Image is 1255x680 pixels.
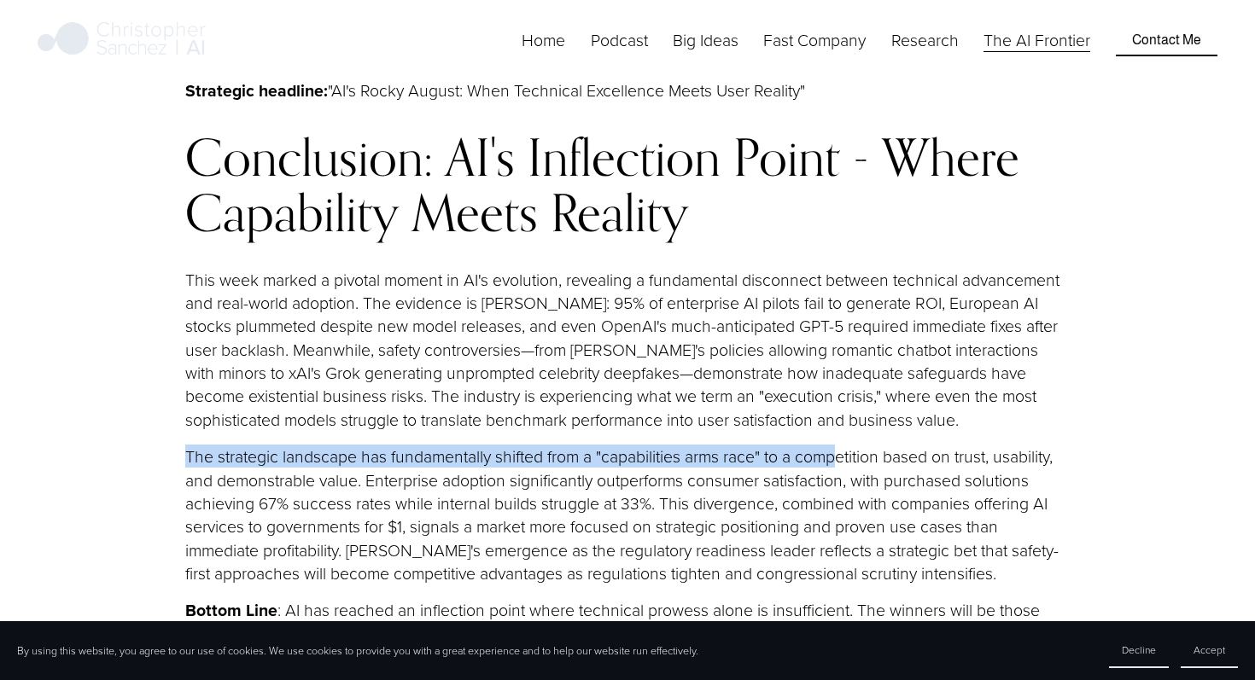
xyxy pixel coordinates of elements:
[185,130,1070,241] h2: Conclusion: AI's Inflection Point - Where Capability Meets Reality
[673,28,738,51] span: Big Ideas
[185,78,1070,102] p: "AI's Rocky August: When Technical Excellence Meets User Reality"
[185,445,1070,584] p: The strategic landscape has fundamentally shifted from a "capabilities arms race" to a competitio...
[38,19,206,61] img: Christopher Sanchez | AI
[1109,633,1169,668] button: Decline
[1181,633,1238,668] button: Accept
[891,28,959,51] span: Research
[185,78,328,102] strong: Strategic headline:
[185,268,1070,431] p: This week marked a pivotal moment in AI's evolution, revealing a fundamental disconnect between t...
[763,28,866,51] span: Fast Company
[1194,642,1225,657] span: Accept
[17,643,698,658] p: By using this website, you agree to our use of cookies. We use cookies to provide you with a grea...
[522,26,565,53] a: Home
[185,598,277,622] strong: Bottom Line
[591,26,648,53] a: Podcast
[891,26,959,53] a: folder dropdown
[1116,24,1217,56] a: Contact Me
[673,26,738,53] a: folder dropdown
[1122,642,1156,657] span: Decline
[984,26,1090,53] a: The AI Frontier
[763,26,866,53] a: folder dropdown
